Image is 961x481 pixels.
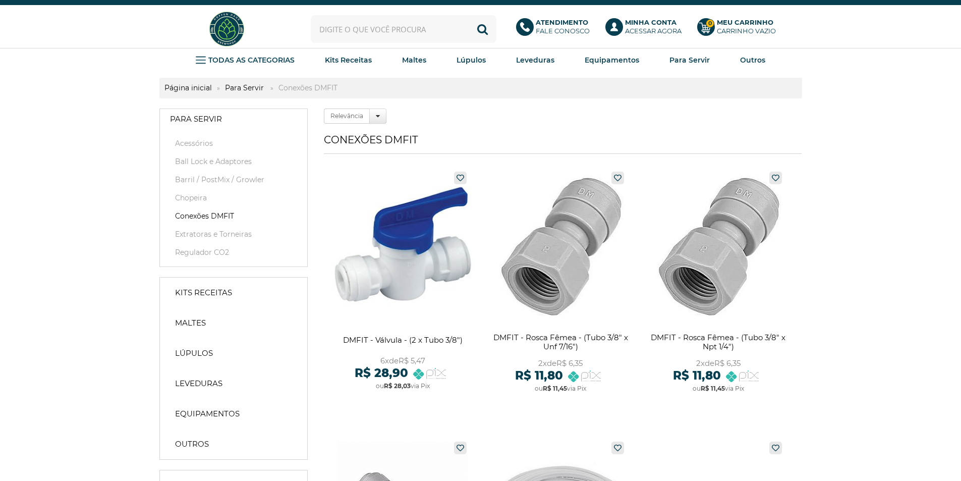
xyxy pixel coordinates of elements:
[175,288,232,298] strong: Kits Receitas
[516,52,554,68] a: Leveduras
[516,18,595,40] a: AtendimentoFale conosco
[165,343,302,363] a: Lúpulos
[165,373,302,394] a: Leveduras
[170,229,297,239] a: Extratoras e Torneiras
[457,52,486,68] a: Lúpulos
[536,18,590,35] p: Fale conosco
[175,379,222,389] strong: Leveduras
[170,175,297,185] a: Barril / PostMix / Growler
[160,109,307,129] a: Para Servir
[220,83,269,92] a: Para Servir
[175,409,240,419] strong: Equipamentos
[170,114,222,124] strong: Para Servir
[170,211,297,221] a: Conexões DMFIT
[625,18,682,35] p: Acessar agora
[669,52,710,68] a: Para Servir
[585,56,639,65] strong: Equipamentos
[605,18,687,40] a: Minha ContaAcessar agora
[273,83,343,92] strong: Conexões DMFIT
[208,10,246,48] img: Hopfen Haus BrewShop
[175,348,213,358] strong: Lúpulos
[740,56,765,65] strong: Outros
[324,134,802,154] h1: Conexões DMFIT
[311,15,496,43] input: Digite o que você procura
[402,52,426,68] a: Maltes
[159,83,217,92] a: Página inicial
[196,52,295,68] a: TODAS AS CATEGORIAS
[165,404,302,424] a: Equipamentos
[170,247,297,257] a: Regulador CO2
[717,18,773,26] b: Meu Carrinho
[208,56,295,65] strong: TODAS AS CATEGORIAS
[516,56,554,65] strong: Leveduras
[536,18,588,26] b: Atendimento
[175,318,206,328] strong: Maltes
[644,167,792,401] a: DMFIT - Rosca Fêmea - (Tubo 3/8" x Npt 1/4")
[625,18,676,26] b: Minha Conta
[165,283,302,303] a: Kits Receitas
[325,52,372,68] a: Kits Receitas
[585,52,639,68] a: Equipamentos
[165,313,302,333] a: Maltes
[170,138,297,148] a: Acessórios
[717,27,776,35] div: Carrinho Vazio
[325,56,372,65] strong: Kits Receitas
[487,167,635,401] a: DMFIT - Rosca Fêmea - (Tubo 3/8" x Unf 7/16")
[175,439,209,449] strong: Outros
[170,156,297,167] a: Ball Lock e Adaptores
[402,56,426,65] strong: Maltes
[669,56,710,65] strong: Para Servir
[165,434,302,454] a: Outros
[324,109,370,124] label: Relevância
[740,52,765,68] a: Outros
[469,15,496,43] button: Buscar
[170,193,297,203] a: Chopeira
[329,167,477,401] a: DMFIT - Válvula - (2 x Tubo 3/8")
[457,56,486,65] strong: Lúpulos
[706,19,714,28] strong: 0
